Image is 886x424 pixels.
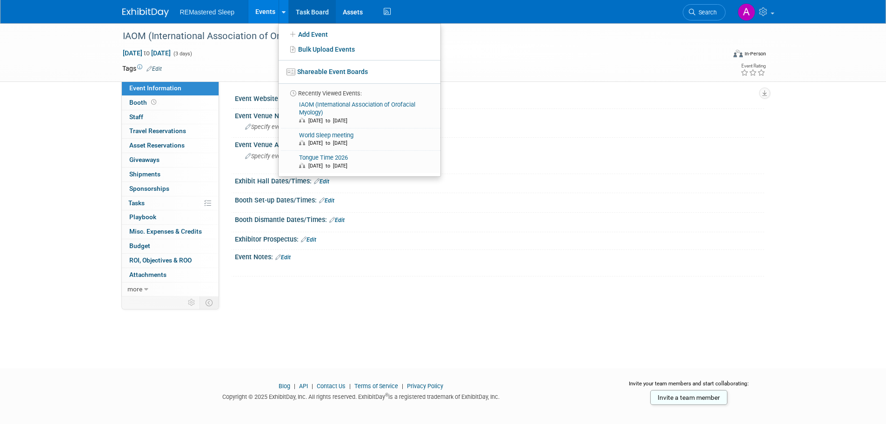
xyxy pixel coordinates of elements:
[122,254,219,268] a: ROI, Objectives & ROO
[129,113,143,121] span: Staff
[614,380,764,394] div: Invite your team members and start collaborating:
[200,296,219,309] td: Toggle Event Tabs
[738,3,755,21] img: Amber Nelson
[149,99,158,106] span: Booth not reserved yet
[314,178,329,185] a: Edit
[354,383,398,390] a: Terms of Service
[235,213,764,225] div: Booth Dismantle Dates/Times:
[695,9,717,16] span: Search
[235,250,764,262] div: Event Notes:
[129,256,192,264] span: ROI, Objectives & ROO
[286,68,295,75] img: seventboard-3.png
[122,239,219,253] a: Budget
[292,383,298,390] span: |
[385,392,388,397] sup: ®
[733,50,743,57] img: Format-Inperson.png
[301,236,316,243] a: Edit
[129,127,186,135] span: Travel Reservations
[683,4,726,20] a: Search
[173,51,192,57] span: (3 days)
[129,242,150,249] span: Budget
[122,49,171,57] span: [DATE] [DATE]
[235,109,764,121] div: Event Venue Name:
[129,156,160,163] span: Giveaways
[122,124,219,138] a: Travel Reservations
[142,49,151,57] span: to
[129,228,202,235] span: Misc. Expenses & Credits
[245,123,320,130] span: Specify event venue name
[400,383,406,390] span: |
[279,83,440,98] li: Recently Viewed Events:
[129,170,160,178] span: Shipments
[129,84,181,92] span: Event Information
[281,151,437,173] a: Tongue Time 2026 [DATE] to [DATE]
[129,99,158,106] span: Booth
[128,199,145,207] span: Tasks
[744,50,766,57] div: In-Person
[281,128,437,151] a: World Sleep meeting [DATE] to [DATE]
[122,210,219,224] a: Playbook
[235,232,764,244] div: Exhibitor Prospectus:
[184,296,200,309] td: Personalize Event Tab Strip
[650,390,727,405] a: Invite a team member
[129,141,185,149] span: Asset Reservations
[122,283,219,296] a: more
[309,383,315,390] span: |
[279,383,290,390] a: Blog
[279,27,440,42] a: Add Event
[122,168,219,182] a: Shipments
[235,138,764,149] div: Event Venue Address:
[122,64,162,73] td: Tags
[279,42,440,57] a: Bulk Upload Events
[122,268,219,282] a: Attachments
[122,153,219,167] a: Giveaways
[329,217,345,223] a: Edit
[235,92,764,104] div: Event Website:
[122,96,219,110] a: Booth
[317,383,346,390] a: Contact Us
[180,8,235,16] span: REMastered Sleep
[308,163,352,169] span: [DATE] to [DATE]
[129,271,167,278] span: Attachments
[407,383,443,390] a: Privacy Policy
[740,64,766,68] div: Event Rating
[122,8,169,17] img: ExhibitDay
[122,196,219,210] a: Tasks
[122,225,219,239] a: Misc. Expenses & Credits
[299,383,308,390] a: API
[275,254,291,261] a: Edit
[235,174,764,186] div: Exhibit Hall Dates/Times:
[122,182,219,196] a: Sponsorships
[308,118,352,124] span: [DATE] to [DATE]
[281,98,437,128] a: IAOM (International Association of Orofacial Myology) [DATE] to [DATE]
[122,81,219,95] a: Event Information
[319,197,334,204] a: Edit
[245,153,325,160] span: Specify event venue address
[129,185,169,192] span: Sponsorships
[308,140,352,146] span: [DATE] to [DATE]
[129,213,156,221] span: Playbook
[120,28,712,45] div: IAOM (International Association of Orofacial Myology)
[279,63,440,80] a: Shareable Event Boards
[122,110,219,124] a: Staff
[122,139,219,153] a: Asset Reservations
[671,48,766,62] div: Event Format
[235,193,764,205] div: Booth Set-up Dates/Times:
[127,285,142,293] span: more
[347,383,353,390] span: |
[147,66,162,72] a: Edit
[122,390,600,401] div: Copyright © 2025 ExhibitDay, Inc. All rights reserved. ExhibitDay is a registered trademark of Ex...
